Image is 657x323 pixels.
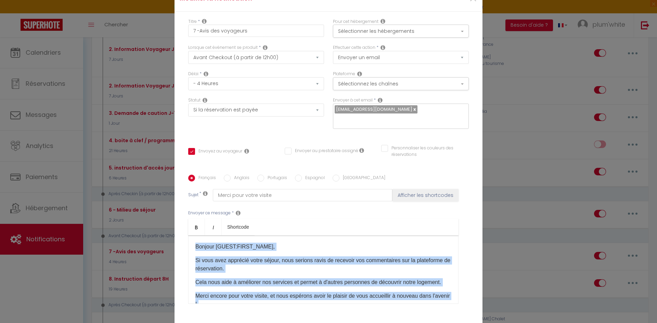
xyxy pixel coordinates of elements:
button: Afficher les shortcodes [392,189,459,201]
i: Envoyer au voyageur [244,148,249,154]
i: Event Occur [263,45,268,50]
label: Effectuer cette action [333,44,375,51]
a: Bold [188,219,205,235]
a: Shortcode [222,219,255,235]
label: Français [195,175,216,182]
i: Booking status [203,97,207,103]
label: Portugais [264,175,287,182]
span: [EMAIL_ADDRESS][DOMAIN_NAME] [336,106,412,112]
p: Si vous avez apprécié votre séjour, nous serions ravis de recevoir vos commentaires sur la platef... [195,256,451,273]
label: Plateforme [333,71,355,77]
p: ​Bonjour [GUEST:FIRST_NAME], [195,243,451,251]
label: [GEOGRAPHIC_DATA] [339,175,385,182]
button: Sélectionnez les chaînes [333,77,469,90]
i: Subject [203,191,208,196]
i: Action Channel [357,71,362,77]
label: Envoyer à cet email [333,97,373,104]
i: Envoyer au prestataire si il est assigné [359,148,364,153]
i: Recipient [378,97,383,103]
label: Pour cet hébergement [333,18,378,25]
a: Italic [205,219,222,235]
button: Sélectionner les hébergements [333,25,469,38]
label: Statut [188,97,201,104]
label: Lorsque cet événement se produit [188,44,258,51]
i: Action Type [381,45,385,50]
p: Cela nous aide à améliorer nos services et permet à d'autres personnes de découvrir notre logement. [195,278,451,286]
i: This Rental [381,18,385,24]
p: Merci encore pour votre visite, et nous espérons avoir le plaisir de vous accueillir à nouveau da... [195,292,451,308]
i: Title [202,18,207,24]
label: Titre [188,18,197,25]
i: Action Time [204,71,208,77]
label: Délai [188,71,198,77]
label: Espagnol [302,175,325,182]
label: Envoyer ce message [188,210,231,216]
button: Ouvrir le widget de chat LiveChat [5,3,26,23]
label: Anglais [231,175,249,182]
label: Sujet [188,192,198,199]
i: Message [236,210,241,216]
